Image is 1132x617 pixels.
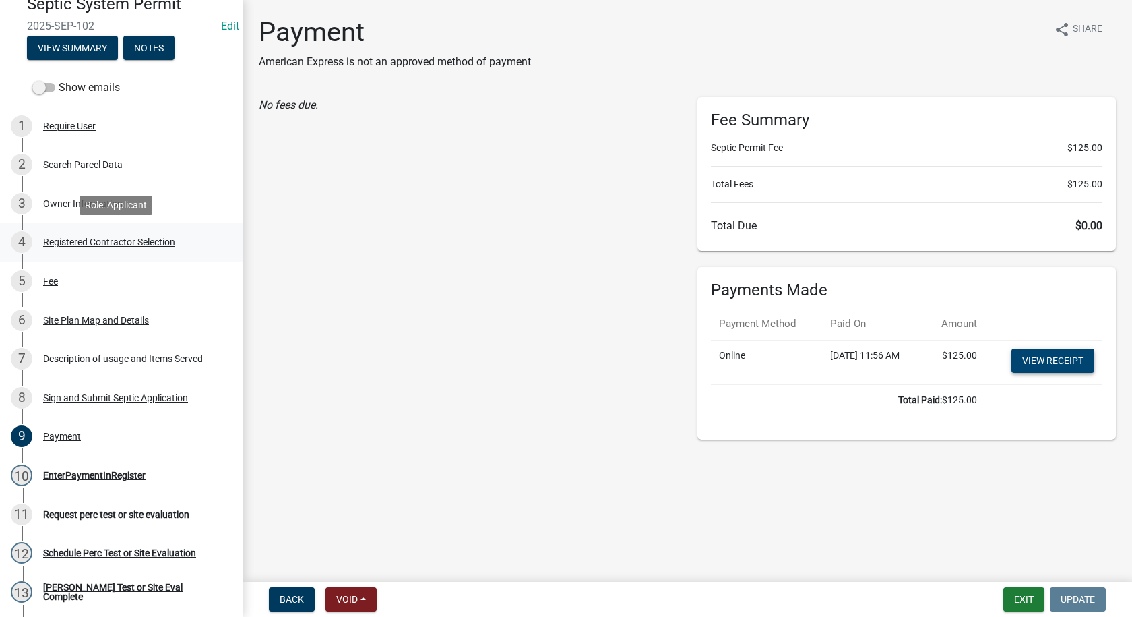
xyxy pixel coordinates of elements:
b: Total Paid: [898,394,942,405]
h6: Total Due [711,219,1102,232]
div: Require User [43,121,96,131]
span: 2025-SEP-102 [27,20,216,32]
span: $0.00 [1075,219,1102,232]
div: 5 [11,270,32,292]
div: 4 [11,231,32,253]
div: 7 [11,348,32,370]
div: 2 [11,154,32,175]
wm-modal-confirm: Notes [123,43,175,54]
td: Online [711,340,822,384]
h6: Payments Made [711,281,1102,300]
button: Update [1050,587,1106,612]
i: No fees due. [259,98,318,111]
div: 11 [11,504,32,525]
a: View receipt [1011,349,1094,373]
div: 10 [11,465,32,486]
span: $125.00 [1067,141,1102,155]
span: $125.00 [1067,177,1102,192]
td: [DATE] 11:56 AM [822,340,924,384]
div: Schedule Perc Test or Site Evaluation [43,548,196,558]
div: Payment [43,432,81,441]
div: Search Parcel Data [43,160,123,169]
div: 13 [11,581,32,603]
p: American Express is not an approved method of payment [259,54,531,70]
button: Back [269,587,315,612]
i: share [1054,22,1070,38]
td: $125.00 [711,384,985,415]
button: shareShare [1043,16,1113,42]
div: 12 [11,542,32,564]
th: Amount [923,308,984,340]
span: Void [336,594,358,605]
wm-modal-confirm: Edit Application Number [221,20,239,32]
div: Fee [43,276,58,286]
span: Share [1073,22,1102,38]
li: Septic Permit Fee [711,141,1102,155]
a: Edit [221,20,239,32]
button: Exit [1003,587,1044,612]
td: $125.00 [923,340,984,384]
div: EnterPaymentInRegister [43,471,146,480]
div: 8 [11,387,32,409]
div: 9 [11,425,32,447]
div: [PERSON_NAME] Test or Site Eval Complete [43,583,221,601]
div: Registered Contractor Selection [43,237,175,247]
div: Description of usage and Items Served [43,354,203,363]
li: Total Fees [711,177,1102,192]
div: Request perc test or site evaluation [43,510,189,519]
div: 1 [11,115,32,137]
div: Role: Applicant [80,196,152,215]
span: Update [1061,594,1095,605]
button: Void [325,587,377,612]
h1: Payment [259,16,531,49]
th: Paid On [822,308,924,340]
div: Owner Information [43,199,123,208]
button: View Summary [27,36,118,60]
wm-modal-confirm: Summary [27,43,118,54]
th: Payment Method [711,308,822,340]
div: 3 [11,193,32,214]
label: Show emails [32,80,120,96]
div: Site Plan Map and Details [43,316,149,325]
h6: Fee Summary [711,111,1102,130]
div: Sign and Submit Septic Application [43,393,188,403]
span: Back [280,594,304,605]
div: 6 [11,310,32,331]
button: Notes [123,36,175,60]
